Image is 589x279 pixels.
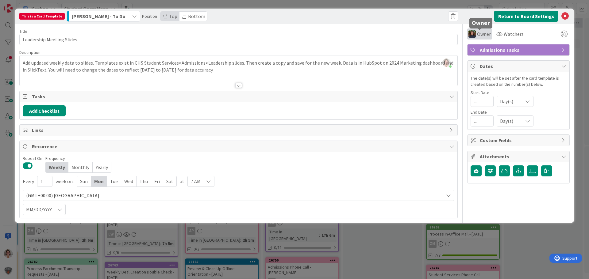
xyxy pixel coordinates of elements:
[137,176,151,187] div: Thu
[471,96,494,107] input: ...
[56,178,74,185] span: week on:
[500,97,520,106] span: Day(s)
[471,115,494,126] input: ...
[67,11,140,22] button: [PERSON_NAME] - To Do
[471,75,566,87] div: The date(s) will be set after the card template is created based on the number(s) below.
[46,162,68,172] div: Weekly
[480,153,558,160] span: Attachments
[19,28,27,34] label: Title
[68,162,93,172] div: Monthly
[77,176,91,187] div: Sun
[442,58,451,67] img: 8Zp9bjJ6wS5x4nzU9KWNNxjkzf4c3Efw.jpg
[19,50,40,55] span: Description
[93,162,111,172] div: Yearly
[13,1,28,8] span: Support
[468,30,476,38] img: HS
[23,155,42,162] div: Repeat On
[180,178,184,185] span: at
[494,11,558,22] button: Return to Board Settings
[500,117,520,125] span: Day(s)
[188,13,205,19] span: Bottom
[191,177,201,186] span: 7 AM
[480,137,558,144] span: Custom Fields
[142,14,157,19] span: Position
[471,90,489,95] span: Start Date
[151,176,163,187] div: Fri
[472,20,490,26] h5: Owner
[169,13,177,19] span: Top
[121,176,137,187] div: Wed
[32,126,446,134] span: Links
[477,30,491,38] span: Owner
[26,191,441,200] span: (GMT+00:00) [GEOGRAPHIC_DATA]
[480,46,558,54] span: Admissions Tasks
[107,176,121,187] div: Tue
[23,178,34,185] span: Every
[26,205,52,214] span: MM/DD/YYYY
[32,143,446,150] span: Recurrence
[91,176,107,187] div: Mon
[23,105,66,116] button: Add Checklist
[45,155,111,162] span: Frequency
[19,13,65,20] div: This is a Card Template
[72,12,125,20] span: [PERSON_NAME] - To Do
[163,176,176,187] div: Sat
[23,59,454,73] p: Add updated weekly data to slides. Templates exist in CHS Student Services>Admissions>Leadership ...
[32,93,446,100] span: Tasks
[480,62,558,70] span: Dates
[471,110,487,114] span: End Date
[504,30,524,38] span: Watchers
[19,34,458,45] input: type card name here...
